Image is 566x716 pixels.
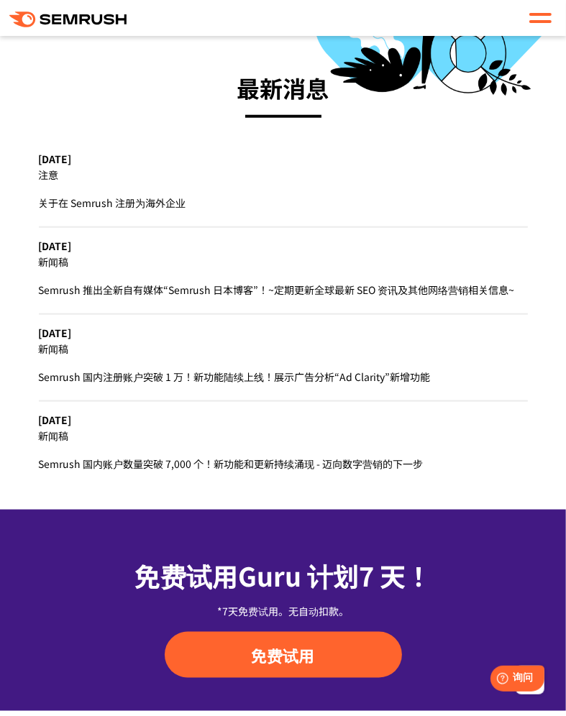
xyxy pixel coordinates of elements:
font: 新闻稿 [39,428,69,443]
a: 免费试用 [165,632,402,678]
font: 最新消息 [237,71,329,104]
font: 新闻稿 [39,254,69,269]
a: [DATE] 新闻稿 Semrush 国内注册账户突破 1 万！新功能陆续上线！展示广告分析“Ad Clarity”新增功能 [39,313,528,386]
font: 新闻稿 [39,341,69,356]
a: [DATE] 新闻稿 Semrush 国内账户数量突破 7,000 个！新功能和更新持续涌现 - 迈向数字营销的下一步 [39,400,528,473]
font: Guru 计划7 天！ [238,556,432,594]
a: [DATE] 注意 关于在 Semrush 注册为海外企业 [39,141,528,212]
font: [DATE] [39,239,72,253]
font: 免费试用 [252,643,315,666]
font: [DATE] [39,413,72,427]
font: *7天免费试用。无自动扣款。 [217,604,349,618]
font: Semrush 国内账户数量突破 7,000 个！新功能和更新持续涌现 - 迈向数字营销的下一步 [39,456,424,471]
a: [DATE] 新闻稿 Semrush 推出全新自有媒体“Semrush 日本博客”！~定期更新全球最新 SEO 资讯及其他网络营销相关信息~ [39,226,528,299]
font: 关于在 Semrush 注册为海外企业 [39,196,186,210]
font: Semrush 国内注册账户突破 1 万！新功能陆续上线！展示广告分析“Ad Clarity”新增功能 [39,370,431,384]
font: [DATE] [39,152,72,166]
font: [DATE] [39,326,72,340]
iframe: 帮助小部件启动器 [438,660,550,700]
font: 免费试用 [134,556,238,594]
font: 注意 [39,167,59,182]
font: Semrush 推出全新自有媒体“Semrush 日本博客”！~定期更新全球最新 SEO 资讯及其他网络营销相关信息~ [39,283,515,297]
